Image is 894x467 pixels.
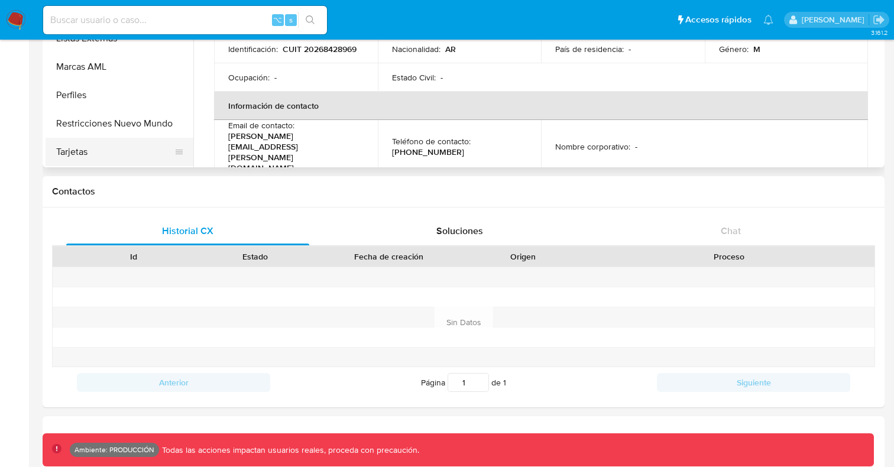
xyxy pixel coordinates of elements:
div: Fecha de creación [323,251,454,262]
span: ⌥ [273,14,282,25]
p: AR [445,44,456,54]
p: lucio.romano@mercadolibre.com [802,14,869,25]
input: Buscar usuario o caso... [43,12,327,28]
p: Email de contacto : [228,120,294,131]
p: - [635,141,637,152]
p: [PHONE_NUMBER] [392,147,464,157]
p: Identificación : [228,44,278,54]
button: search-icon [298,12,322,28]
span: 3.161.2 [871,28,888,37]
span: s [289,14,293,25]
button: Siguiente [657,373,850,392]
p: M [753,44,760,54]
p: Nombre corporativo : [555,141,630,152]
p: [PERSON_NAME][EMAIL_ADDRESS][PERSON_NAME][DOMAIN_NAME] [228,131,359,173]
p: Ocupación : [228,72,270,83]
p: - [274,72,277,83]
a: Notificaciones [763,15,773,25]
div: Estado [203,251,307,262]
button: Restricciones Nuevo Mundo [46,109,193,138]
th: Información de contacto [214,92,868,120]
p: Teléfono de contacto : [392,136,471,147]
p: Todas las acciones impactan usuarios reales, proceda con precaución. [159,445,419,456]
button: Perfiles [46,81,193,109]
p: País de residencia : [555,44,624,54]
span: Página de [421,373,506,392]
span: Soluciones [436,224,483,238]
span: 1 [503,377,506,388]
p: - [440,72,443,83]
p: Ambiente: PRODUCCIÓN [74,447,154,452]
a: Salir [873,14,885,26]
button: Tarjetas [46,138,184,166]
p: Estado Civil : [392,72,436,83]
button: Marcas AML [46,53,193,81]
div: Id [82,251,186,262]
span: Historial CX [162,224,213,238]
p: Género : [719,44,749,54]
div: Origen [471,251,575,262]
p: - [629,44,631,54]
span: Accesos rápidos [685,14,752,26]
p: Nacionalidad : [392,44,440,54]
p: CUIT 20268428969 [283,44,357,54]
div: Proceso [592,251,866,262]
h1: Contactos [52,186,875,197]
button: Anterior [77,373,270,392]
span: Chat [721,224,741,238]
